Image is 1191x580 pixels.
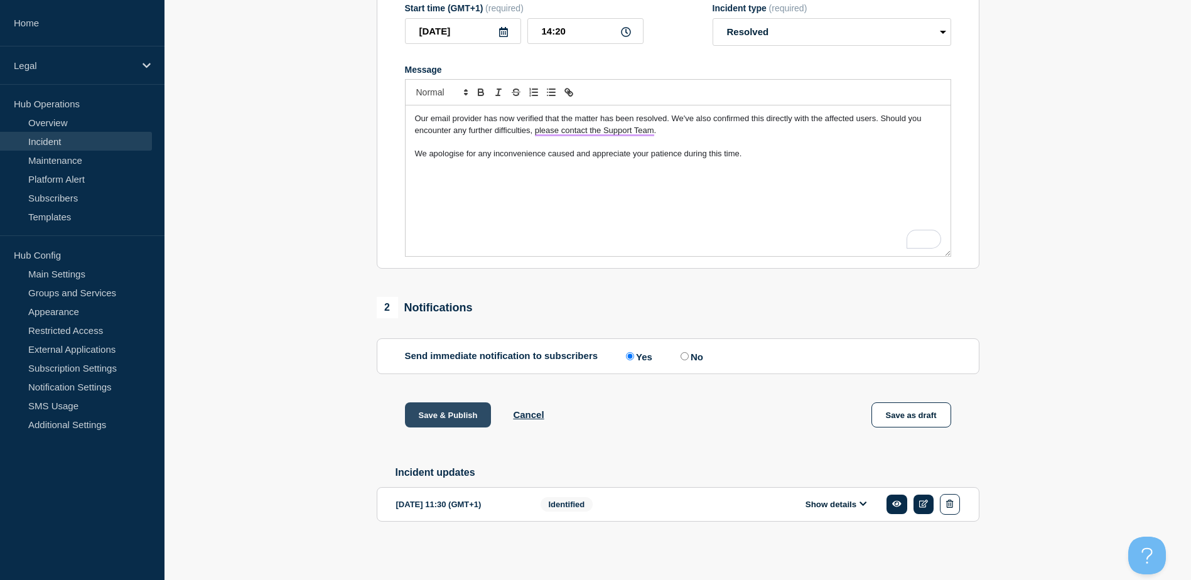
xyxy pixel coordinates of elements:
[485,3,524,13] span: (required)
[14,60,134,71] p: Legal
[490,85,507,100] button: Toggle italic text
[513,409,544,420] button: Cancel
[377,297,398,318] span: 2
[405,18,521,44] input: YYYY-MM-DD
[525,85,542,100] button: Toggle ordered list
[405,350,598,362] p: Send immediate notification to subscribers
[396,467,979,478] h2: Incident updates
[802,499,871,510] button: Show details
[871,402,951,427] button: Save as draft
[411,85,472,100] span: Font size
[769,3,807,13] span: (required)
[405,402,492,427] button: Save & Publish
[713,3,951,13] div: Incident type
[415,114,924,134] span: Our email provider has now verified that the matter has been resolved. We've also confirmed this ...
[405,65,951,75] div: Message
[527,18,644,44] input: HH:MM
[472,85,490,100] button: Toggle bold text
[1128,537,1166,574] iframe: Help Scout Beacon - Open
[396,494,522,515] div: [DATE] 11:30 (GMT+1)
[626,352,634,360] input: Yes
[406,105,951,256] div: To enrich screen reader interactions, please activate Accessibility in Grammarly extension settings
[377,297,473,318] div: Notifications
[623,350,652,362] label: Yes
[405,350,951,362] div: Send immediate notification to subscribers
[677,350,703,362] label: No
[542,85,560,100] button: Toggle bulleted list
[681,352,689,360] input: No
[415,149,742,158] span: We apologise for any inconvenience caused and appreciate your patience during this time.
[541,497,593,512] span: Identified
[713,18,951,46] select: Incident type
[405,3,644,13] div: Start time (GMT+1)
[507,85,525,100] button: Toggle strikethrough text
[560,85,578,100] button: Toggle link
